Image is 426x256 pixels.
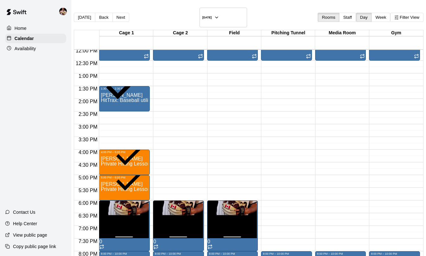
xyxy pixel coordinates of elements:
p: Availability [15,45,36,52]
button: Next [112,13,129,22]
div: 8:00 PM – 10:00 PM [101,252,128,255]
div: 6:00 PM – 8:00 PM: Pre-Tryout Clinic [153,200,204,251]
div: Cage 1 [99,30,153,36]
div: Pitching Tunnel [261,30,315,36]
span: 0 [99,239,102,244]
span: Recurring event [153,245,158,250]
span: 7:00 PM [77,226,99,231]
div: Cage 2 [153,30,207,36]
div: 8:00 PM – 10:00 PM [155,252,182,255]
span: 5:00 PM [77,175,99,180]
button: [DATE] [200,8,247,27]
span: 5:30 PM [77,188,99,193]
div: 4:00 PM – 5:00 PM [101,151,127,154]
button: [DATE] [74,13,95,22]
span: 3:00 PM [77,124,99,130]
p: Help Center [13,220,37,227]
span: 2:00 PM [77,99,99,104]
span: 1:00 PM [77,73,99,79]
div: Gym [369,30,423,36]
button: Staff [339,13,356,22]
span: 0 [153,239,156,244]
a: Home [5,24,66,33]
div: 1:30 PM – 2:30 PM: Darren Leung [99,86,150,111]
div: 8:00 PM – 10:00 PM [317,252,345,255]
span: 12:30 PM [74,61,99,66]
p: Calendar [15,35,34,42]
button: Day [356,13,372,22]
p: Copy public page link [13,243,56,250]
span: Recurring event [144,54,149,60]
span: 0 [207,239,210,244]
span: 12:00 PM [74,48,99,53]
button: Rooms [318,13,339,22]
div: 8:00 PM – 10:00 PM [371,252,398,255]
span: All customers have paid [111,130,149,174]
div: 6:00 PM – 8:00 PM: Pre-Tryout Clinic [207,200,258,251]
div: Garrett Takamatsu [58,5,71,18]
span: 1:30 PM [77,86,99,91]
span: Recurring event [99,245,104,250]
button: Filter View [390,13,423,22]
div: 5:00 PM – 6:00 PM [101,176,127,179]
p: Home [15,25,27,31]
p: View public page [13,232,47,238]
div: 8:00 PM – 10:00 PM [209,252,237,255]
span: Recurring event [252,54,257,60]
span: 3:30 PM [77,137,99,142]
span: Recurring event [198,54,203,60]
span: Private Hitting Lesson [101,161,150,166]
div: Media Room [315,30,369,36]
span: 4:00 PM [77,150,99,155]
span: Recurring event [414,54,419,60]
div: Field [207,30,261,36]
span: Recurring event [360,54,365,60]
button: Week [372,13,391,22]
img: Garrett Takamatsu [59,8,67,15]
span: 7:30 PM [77,239,99,244]
span: 6:30 PM [77,213,99,219]
div: 6:00 PM – 8:00 PM: Pre-Tryout Clinic [99,200,150,251]
h6: [DATE] [202,16,212,19]
span: Private Hitting Lesson [101,186,150,192]
a: Availability [5,44,66,53]
span: Recurring event [207,245,213,250]
span: Recurring event [306,54,311,60]
span: 4:30 PM [77,162,99,168]
a: Calendar [5,34,66,43]
div: 8:00 PM – 10:00 PM [263,252,290,255]
button: Back [95,13,113,22]
p: Contact Us [13,209,35,215]
span: All customers have paid [111,155,149,199]
span: 6:00 PM [77,200,99,206]
div: 5:00 PM – 6:00 PM: Giulio Nardi [99,175,150,200]
span: 2:30 PM [77,111,99,117]
div: 4:00 PM – 5:00 PM: Brady Ling [99,150,150,175]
